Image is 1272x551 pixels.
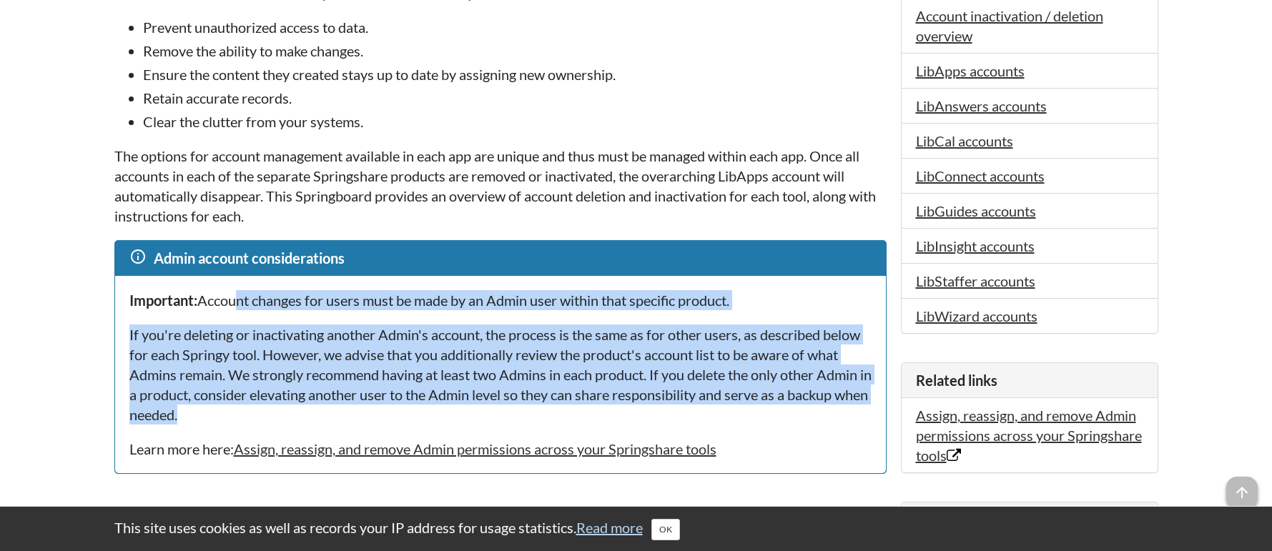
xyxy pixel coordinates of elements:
a: LibInsight accounts [916,237,1035,254]
li: Clear the clutter from your systems. [143,111,887,131]
button: Close [651,519,680,540]
p: Account changes for users must be made by an Admin user within that specific product. [129,290,872,310]
a: Assign, reassign, and remove Admin permissions across your Springshare tools [916,407,1142,464]
p: Learn more here: [129,439,872,459]
a: LibConnect accounts [916,167,1045,184]
li: Ensure the content they created stays up to date by assigning new ownership. [143,64,887,84]
span: Related links [916,372,997,389]
p: If you're deleting or inactivating another Admin's account, the process is the same as for other ... [129,324,872,425]
a: LibAnswers accounts [916,97,1047,114]
span: info [129,248,147,265]
span: Admin account considerations [154,249,345,267]
a: Read more [576,519,643,536]
a: Assign, reassign, and remove Admin permissions across your Springshare tools [234,440,716,457]
p: The options for account management available in each app are unique and thus must be managed with... [114,146,887,226]
li: Remove the ability to make changes. [143,41,887,61]
strong: Important: [129,292,197,309]
span: arrow_upward [1226,477,1258,508]
a: LibApps accounts [916,62,1025,79]
li: Prevent unauthorized access to data. [143,17,887,37]
a: LibWizard accounts [916,307,1037,324]
li: Retain accurate records. [143,88,887,108]
a: arrow_upward [1226,478,1258,495]
div: This site uses cookies as well as records your IP address for usage statistics. [100,517,1173,540]
a: LibGuides accounts [916,202,1036,219]
a: LibStaffer accounts [916,272,1035,289]
a: LibCal accounts [916,132,1013,149]
a: Account inactivation / deletion overview [916,7,1103,44]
